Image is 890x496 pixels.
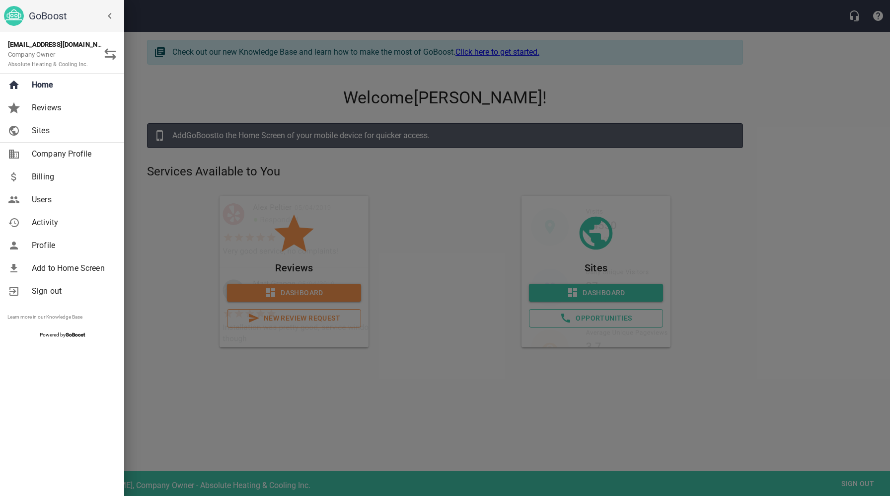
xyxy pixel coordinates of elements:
img: go_boost_head.png [4,6,24,26]
strong: [EMAIL_ADDRESS][DOMAIN_NAME] [8,41,113,48]
strong: GoBoost [66,332,85,337]
span: Sites [32,125,112,137]
h6: GoBoost [29,8,120,24]
span: Billing [32,171,112,183]
span: Home [32,79,112,91]
button: Switch Role [98,42,122,66]
span: Sign out [32,285,112,297]
span: Activity [32,217,112,229]
span: Powered by [40,332,85,337]
a: Learn more in our Knowledge Base [7,314,82,320]
small: Absolute Heating & Cooling Inc. [8,61,88,68]
span: Company Profile [32,148,112,160]
span: Company Owner [8,51,88,68]
span: Add to Home Screen [32,262,112,274]
span: Users [32,194,112,206]
span: Reviews [32,102,112,114]
span: Profile [32,240,112,251]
